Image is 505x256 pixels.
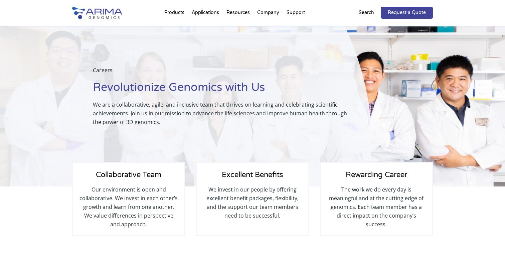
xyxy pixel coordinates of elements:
img: Arima-Genomics-logo [72,7,122,19]
p: Careers [93,66,355,80]
p: The work we do every day is meaningful and at the cutting edge of genomics. Each team member has ... [327,185,426,229]
span: Excellent Benefits [222,170,283,179]
span: Rewarding Career [346,170,407,179]
span: Collaborative Team [96,170,161,179]
p: Our environment is open and collaborative. We invest in each other’s growth and learn from one an... [79,185,178,229]
p: We are a collaborative, agile, and inclusive team that thrives on learning and celebrating scient... [93,100,355,126]
p: We invest in our people by offering excellent benefit packages, flexibility, and the support our ... [203,185,302,220]
p: Search [359,8,374,17]
a: Request a Quote [381,7,433,19]
h1: Revolutionize Genomics with Us [93,80,355,100]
